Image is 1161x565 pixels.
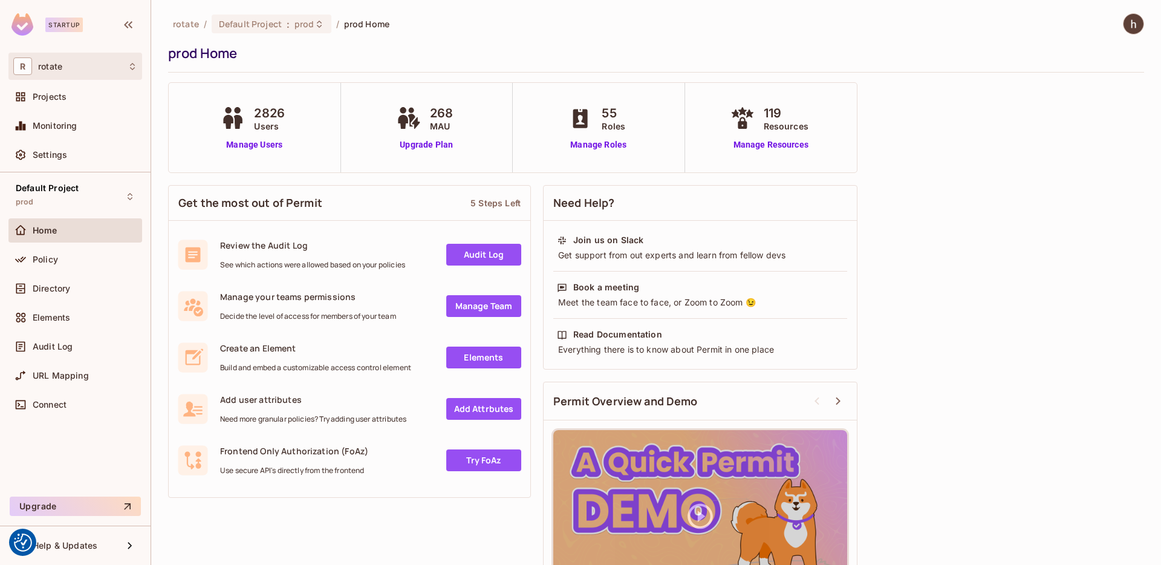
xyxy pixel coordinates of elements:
[33,313,70,322] span: Elements
[33,541,97,550] span: Help & Updates
[220,445,368,457] span: Frontend Only Authorization (FoAz)
[16,183,79,193] span: Default Project
[602,104,625,122] span: 55
[33,121,77,131] span: Monitoring
[254,104,285,122] span: 2826
[220,466,368,475] span: Use secure API's directly from the frontend
[553,394,698,409] span: Permit Overview and Demo
[218,139,291,151] a: Manage Users
[764,104,808,122] span: 119
[553,195,615,211] span: Need Help?
[220,260,405,270] span: See which actions were allowed based on your policies
[220,240,405,251] span: Review the Audit Log
[33,284,70,293] span: Directory
[45,18,83,32] div: Startup
[286,19,290,29] span: :
[470,197,521,209] div: 5 Steps Left
[33,92,67,102] span: Projects
[204,18,207,30] li: /
[1124,14,1143,34] img: hans
[168,44,1138,62] div: prod Home
[573,281,639,293] div: Book a meeting
[33,150,67,160] span: Settings
[33,226,57,235] span: Home
[14,534,32,552] img: Revisit consent button
[727,139,815,151] a: Manage Resources
[14,534,32,552] button: Consent Preferences
[446,244,521,266] a: Audit Log
[336,18,339,30] li: /
[557,249,844,261] div: Get support from out experts and learn from fellow devs
[430,104,453,122] span: 268
[220,363,411,373] span: Build and embed a customizable access control element
[220,342,411,354] span: Create an Element
[173,18,199,30] span: the active workspace
[764,120,808,132] span: Resources
[344,18,389,30] span: prod Home
[394,139,459,151] a: Upgrade Plan
[220,291,396,302] span: Manage your teams permissions
[11,13,33,36] img: SReyMgAAAABJRU5ErkJggg==
[254,120,285,132] span: Users
[16,197,34,207] span: prod
[446,295,521,317] a: Manage Team
[219,18,282,30] span: Default Project
[33,371,89,380] span: URL Mapping
[10,497,141,516] button: Upgrade
[33,400,67,410] span: Connect
[178,195,322,211] span: Get the most out of Permit
[565,139,631,151] a: Manage Roles
[33,342,73,351] span: Audit Log
[573,328,662,341] div: Read Documentation
[557,296,844,309] div: Meet the team face to face, or Zoom to Zoom 😉
[573,234,643,246] div: Join us on Slack
[446,347,521,368] a: Elements
[13,57,32,75] span: R
[446,449,521,471] a: Try FoAz
[294,18,314,30] span: prod
[220,394,406,405] span: Add user attributes
[430,120,453,132] span: MAU
[33,255,58,264] span: Policy
[602,120,625,132] span: Roles
[220,414,406,424] span: Need more granular policies? Try adding user attributes
[220,312,396,321] span: Decide the level of access for members of your team
[38,62,62,71] span: Workspace: rotate
[446,398,521,420] a: Add Attrbutes
[557,344,844,356] div: Everything there is to know about Permit in one place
